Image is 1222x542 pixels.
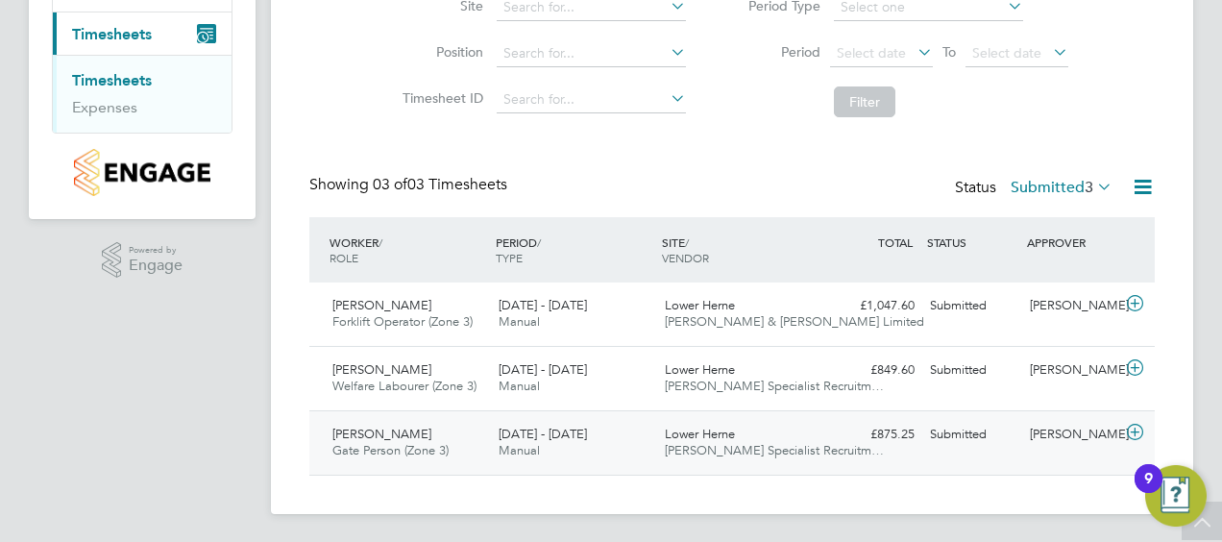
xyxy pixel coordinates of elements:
[379,234,382,250] span: /
[74,149,209,196] img: countryside-properties-logo-retina.png
[325,225,491,275] div: WORKER
[332,361,431,378] span: [PERSON_NAME]
[52,149,232,196] a: Go to home page
[129,242,183,259] span: Powered by
[1022,355,1122,386] div: [PERSON_NAME]
[72,25,152,43] span: Timesheets
[837,44,906,62] span: Select date
[397,43,483,61] label: Position
[309,175,511,195] div: Showing
[665,297,735,313] span: Lower Herne
[1022,419,1122,451] div: [PERSON_NAME]
[72,71,152,89] a: Timesheets
[685,234,689,250] span: /
[665,361,735,378] span: Lower Herne
[332,297,431,313] span: [PERSON_NAME]
[53,55,232,133] div: Timesheets
[332,313,473,330] span: Forklift Operator (Zone 3)
[537,234,541,250] span: /
[332,442,449,458] span: Gate Person (Zone 3)
[373,175,407,194] span: 03 of
[665,426,735,442] span: Lower Herne
[922,225,1022,259] div: STATUS
[1022,290,1122,322] div: [PERSON_NAME]
[922,355,1022,386] div: Submitted
[955,175,1116,202] div: Status
[499,297,587,313] span: [DATE] - [DATE]
[878,234,913,250] span: TOTAL
[102,242,183,279] a: Powered byEngage
[499,361,587,378] span: [DATE] - [DATE]
[499,313,540,330] span: Manual
[662,250,709,265] span: VENDOR
[822,290,922,322] div: £1,047.60
[499,426,587,442] span: [DATE] - [DATE]
[129,258,183,274] span: Engage
[496,250,523,265] span: TYPE
[922,419,1022,451] div: Submitted
[330,250,358,265] span: ROLE
[491,225,657,275] div: PERIOD
[657,225,823,275] div: SITE
[834,86,895,117] button: Filter
[497,40,686,67] input: Search for...
[822,419,922,451] div: £875.25
[937,39,962,64] span: To
[332,426,431,442] span: [PERSON_NAME]
[1145,465,1207,527] button: Open Resource Center, 9 new notifications
[972,44,1041,62] span: Select date
[497,86,686,113] input: Search for...
[1022,225,1122,259] div: APPROVER
[499,442,540,458] span: Manual
[499,378,540,394] span: Manual
[397,89,483,107] label: Timesheet ID
[1144,479,1153,504] div: 9
[665,378,884,394] span: [PERSON_NAME] Specialist Recruitm…
[665,313,924,330] span: [PERSON_NAME] & [PERSON_NAME] Limited
[922,290,1022,322] div: Submitted
[822,355,922,386] div: £849.60
[373,175,507,194] span: 03 Timesheets
[332,378,477,394] span: Welfare Labourer (Zone 3)
[665,442,884,458] span: [PERSON_NAME] Specialist Recruitm…
[1011,178,1112,197] label: Submitted
[734,43,820,61] label: Period
[72,98,137,116] a: Expenses
[1085,178,1093,197] span: 3
[53,12,232,55] button: Timesheets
